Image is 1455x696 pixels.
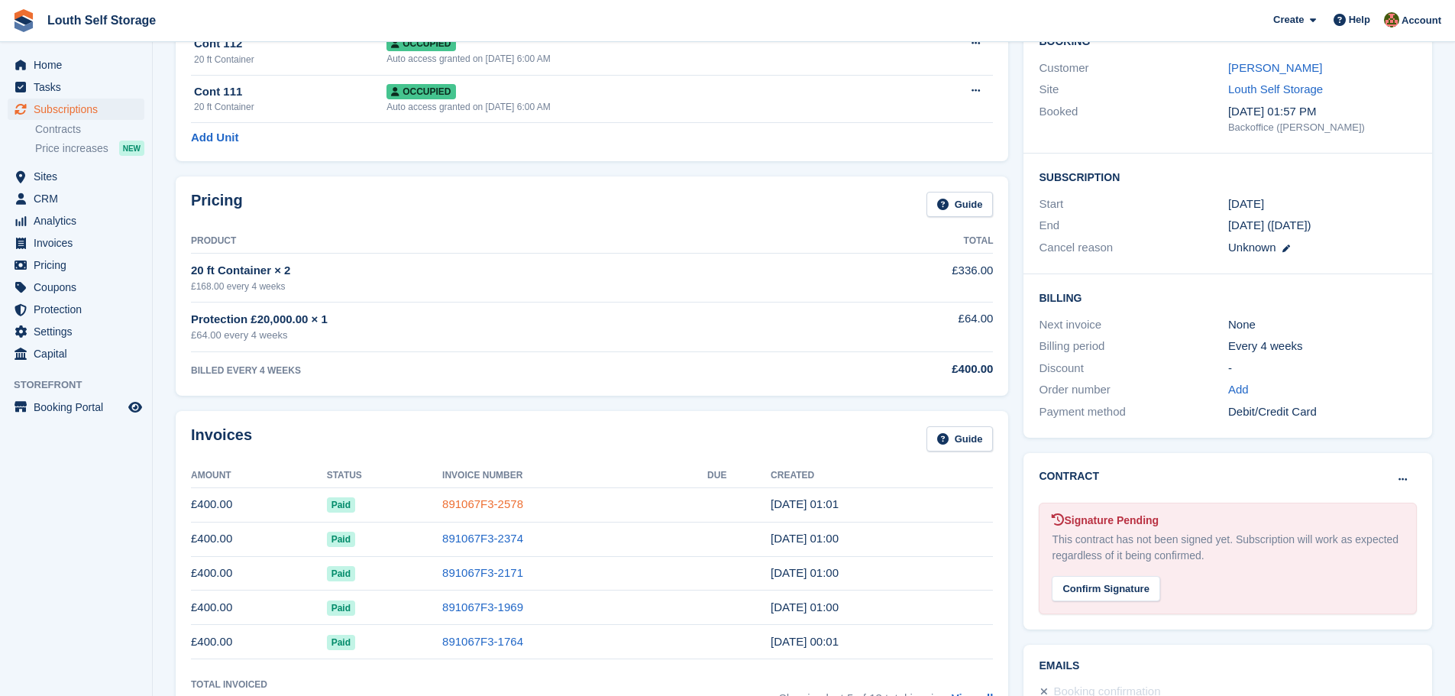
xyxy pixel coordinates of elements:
a: menu [8,299,144,320]
h2: Contract [1039,468,1099,484]
div: Confirm Signature [1052,576,1159,601]
a: 891067F3-2374 [442,532,523,545]
div: Start [1039,196,1227,213]
div: Billing period [1039,338,1227,355]
a: 891067F3-1969 [442,601,523,613]
span: Storefront [14,377,152,393]
div: [DATE] 01:57 PM [1228,103,1417,121]
img: Andy Smith [1384,12,1399,28]
span: Invoices [34,232,125,254]
div: Signature Pending [1052,513,1404,529]
div: BILLED EVERY 4 WEEKS [191,364,807,377]
span: Paid [327,601,355,616]
div: 20 ft Container [194,53,386,66]
time: 2025-04-17 00:00:15 UTC [771,601,839,613]
div: 20 ft Container × 2 [191,262,807,280]
div: End [1039,217,1227,235]
div: Payment method [1039,403,1227,421]
div: None [1228,316,1417,334]
a: Confirm Signature [1052,572,1159,585]
td: £400.00 [191,522,327,556]
a: menu [8,54,144,76]
span: Occupied [386,36,455,51]
a: menu [8,321,144,342]
a: Price increases NEW [35,140,144,157]
div: Auto access granted on [DATE] 6:00 AM [386,52,894,66]
span: Coupons [34,277,125,298]
td: £64.00 [807,302,993,351]
div: Cancel reason [1039,239,1227,257]
div: - [1228,360,1417,377]
a: Add [1228,381,1249,399]
img: stora-icon-8386f47178a22dfd0bd8f6a31ec36ba5ce8667c1dd55bd0f319d3a0aa187defe.svg [12,9,35,32]
span: Paid [327,566,355,581]
div: £400.00 [807,361,993,378]
div: Auto access granted on [DATE] 6:00 AM [386,100,894,114]
time: 2025-06-12 00:00:08 UTC [771,532,839,545]
a: Preview store [126,398,144,416]
th: Amount [191,464,327,488]
span: Occupied [386,84,455,99]
div: Customer [1039,60,1227,77]
div: Protection £20,000.00 × 1 [191,311,807,329]
span: Protection [34,299,125,320]
th: Created [771,464,993,488]
h2: Subscription [1039,169,1417,184]
span: Sites [34,166,125,187]
div: Backoffice ([PERSON_NAME]) [1228,120,1417,135]
a: menu [8,210,144,231]
td: £400.00 [191,487,327,522]
a: menu [8,232,144,254]
time: 2025-07-10 00:01:00 UTC [771,497,839,510]
th: Due [707,464,771,488]
a: 891067F3-1764 [442,635,523,648]
a: menu [8,166,144,187]
a: Guide [926,192,994,217]
a: 891067F3-2171 [442,566,523,579]
span: Paid [327,497,355,513]
div: Discount [1039,360,1227,377]
a: Louth Self Storage [1228,83,1323,95]
a: Contracts [35,122,144,137]
span: [DATE] ([DATE]) [1228,219,1311,231]
div: £64.00 every 4 weeks [191,328,807,343]
th: Total [807,229,993,254]
div: Debit/Credit Card [1228,403,1417,421]
div: Order number [1039,381,1227,399]
a: menu [8,343,144,364]
a: Add Unit [191,129,238,147]
td: £400.00 [191,591,327,625]
span: Help [1349,12,1370,28]
span: Pricing [34,254,125,276]
th: Status [327,464,442,488]
span: Home [34,54,125,76]
h2: Booking [1039,36,1417,48]
h2: Invoices [191,426,252,452]
td: £400.00 [191,556,327,591]
span: Capital [34,343,125,364]
time: 2025-03-20 00:01:00 UTC [771,635,839,648]
td: £400.00 [191,625,327,659]
h2: Emails [1039,660,1417,672]
td: £336.00 [807,254,993,302]
div: Every 4 weeks [1228,338,1417,355]
th: Invoice Number [442,464,707,488]
span: Price increases [35,141,108,156]
div: £168.00 every 4 weeks [191,280,807,293]
span: Settings [34,321,125,342]
time: 2025-05-15 00:00:12 UTC [771,566,839,579]
a: menu [8,277,144,298]
span: Tasks [34,76,125,98]
time: 2024-08-08 00:00:00 UTC [1228,196,1264,213]
a: menu [8,254,144,276]
th: Product [191,229,807,254]
a: menu [8,76,144,98]
span: Account [1402,13,1441,28]
a: Louth Self Storage [41,8,162,33]
span: Unknown [1228,241,1276,254]
h2: Pricing [191,192,243,217]
a: menu [8,188,144,209]
span: Paid [327,532,355,547]
div: 20 ft Container [194,100,386,114]
div: Site [1039,81,1227,99]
